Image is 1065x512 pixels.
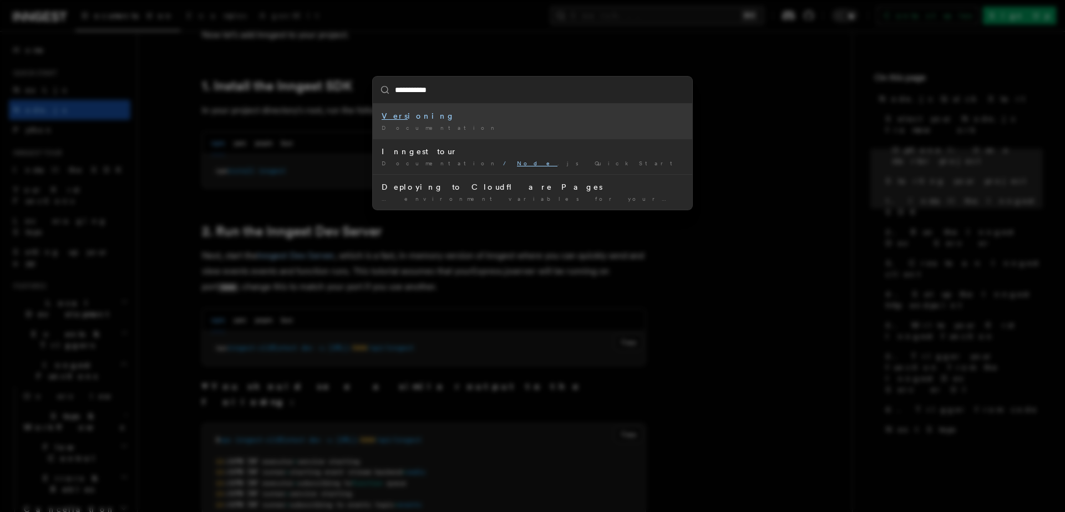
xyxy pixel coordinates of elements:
span: Documentation [382,160,499,166]
mark: Vers [382,111,408,120]
div: Deploying to Cloudflare Pages [382,181,683,192]
div: ioning [382,110,683,121]
mark: Node [517,160,557,166]
div: … environment variables for your deployment _ ION: 16 INNGEST_SIGNING … [382,195,683,203]
span: Documentation [382,124,499,131]
span: / [503,160,513,166]
div: Inngest tour [382,146,683,157]
span: .js Quick Start [517,160,679,166]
